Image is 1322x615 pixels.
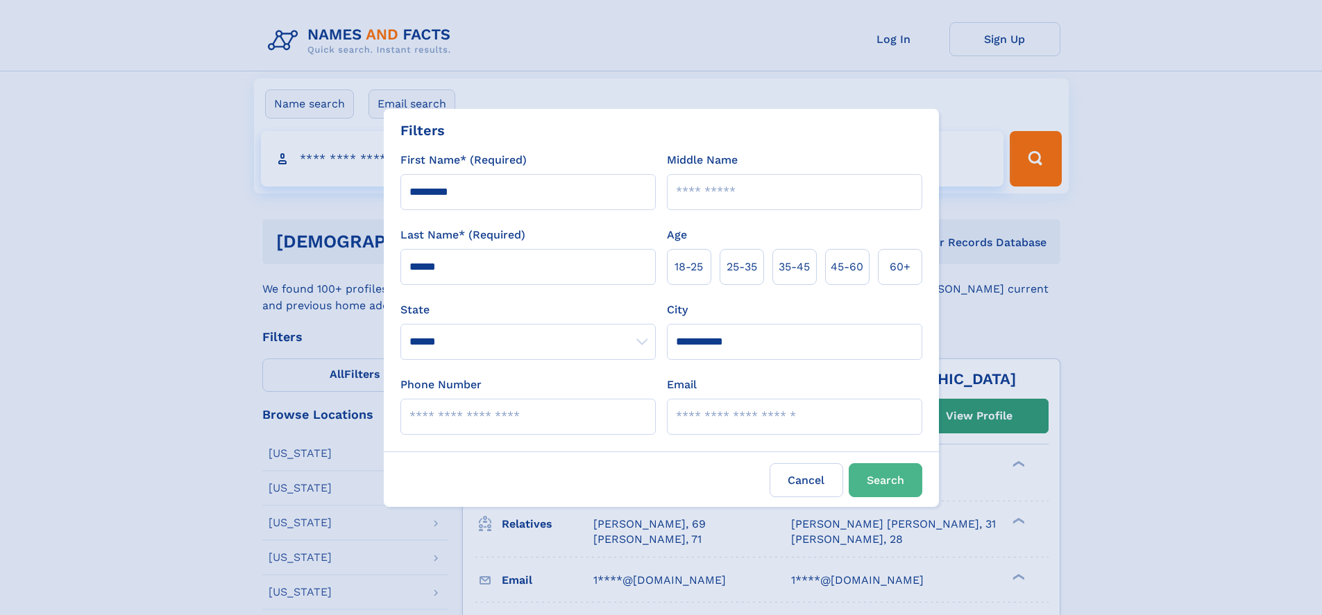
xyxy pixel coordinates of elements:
[667,152,738,168] label: Middle Name
[770,463,843,497] label: Cancel
[779,259,810,275] span: 35‑45
[400,120,445,141] div: Filters
[400,152,527,168] label: First Name* (Required)
[727,259,757,275] span: 25‑35
[675,259,703,275] span: 18‑25
[667,227,687,243] label: Age
[831,259,863,275] span: 45‑60
[667,302,688,318] label: City
[400,227,525,243] label: Last Name* (Required)
[849,463,922,497] button: Search
[400,376,482,393] label: Phone Number
[890,259,910,275] span: 60+
[400,302,656,318] label: State
[667,376,697,393] label: Email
